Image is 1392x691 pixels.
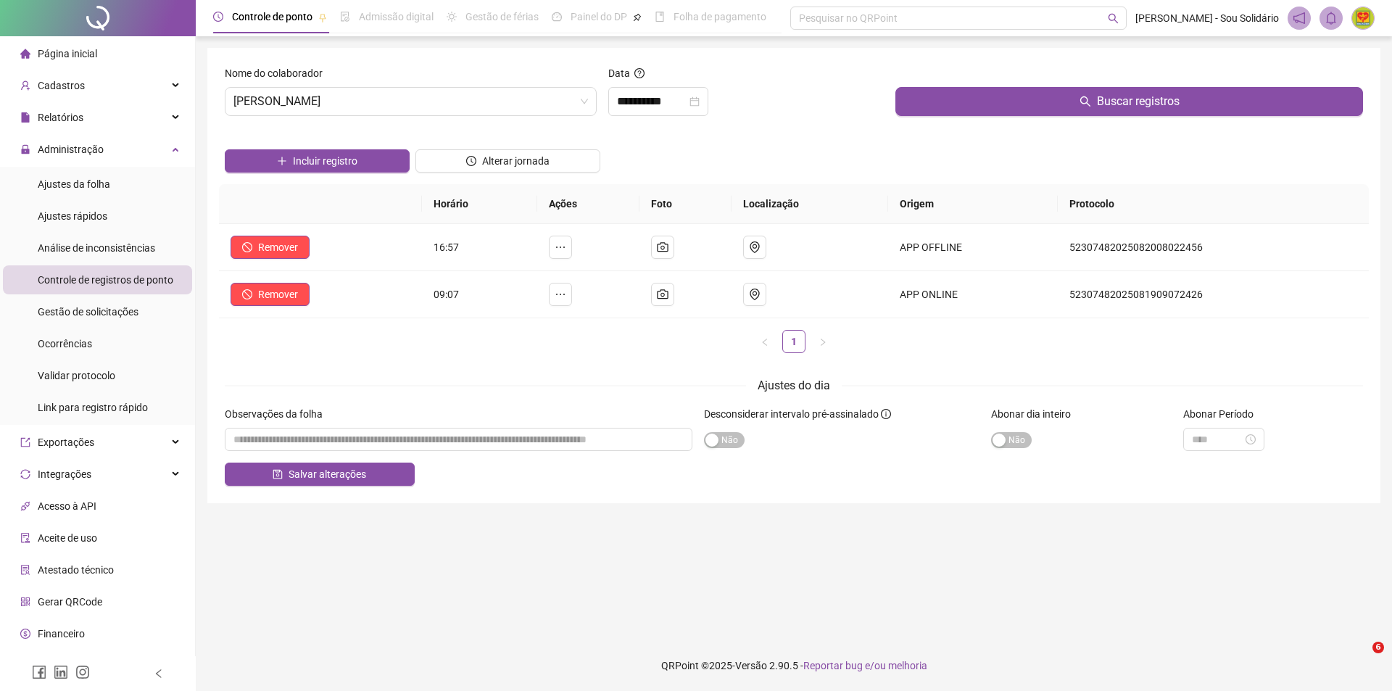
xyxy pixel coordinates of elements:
span: Link para registro rápido [38,402,148,413]
th: Localização [732,184,888,224]
span: camera [657,289,668,300]
span: file [20,112,30,123]
span: Data [608,67,630,79]
span: notification [1293,12,1306,25]
img: 72282 [1352,7,1374,29]
span: MARIA CECILIA WAGNER [233,88,588,115]
span: Integrações [38,468,91,480]
button: Remover [231,283,310,306]
span: right [819,338,827,347]
button: Buscar registros [895,87,1363,116]
label: Abonar dia inteiro [991,406,1080,422]
span: plus [277,156,287,166]
span: linkedin [54,665,68,679]
span: Atestado técnico [38,564,114,576]
button: Incluir registro [225,149,410,173]
li: Próxima página [811,330,834,353]
span: [PERSON_NAME] - Sou Solidário [1135,10,1279,26]
span: Admissão digital [359,11,434,22]
a: Alterar jornada [415,157,600,168]
span: left [154,669,164,679]
span: Salvar alterações [289,466,366,482]
td: 52307482025082008022456 [1058,224,1369,271]
label: Abonar Período [1183,406,1263,422]
span: user-add [20,80,30,91]
td: APP ONLINE [888,271,1058,318]
span: file-done [340,12,350,22]
th: Origem [888,184,1058,224]
span: book [655,12,665,22]
span: left [761,338,769,347]
label: Nome do colaborador [225,65,332,81]
span: Ocorrências [38,338,92,349]
span: info-circle [881,409,891,419]
span: instagram [75,665,90,679]
span: Ajustes do dia [758,378,830,392]
span: clock-circle [466,156,476,166]
span: Controle de ponto [232,11,312,22]
span: audit [20,533,30,543]
span: solution [20,565,30,575]
span: stop [242,242,252,252]
span: Buscar registros [1097,93,1180,110]
span: stop [242,289,252,299]
li: Página anterior [753,330,776,353]
span: sync [20,469,30,479]
button: Alterar jornada [415,149,600,173]
span: save [273,469,283,479]
span: qrcode [20,597,30,607]
span: Reportar bug e/ou melhoria [803,660,927,671]
button: Remover [231,236,310,259]
button: right [811,330,834,353]
span: search [1108,13,1119,24]
span: 09:07 [434,289,459,300]
span: clock-circle [213,12,223,22]
span: search [1080,96,1091,107]
span: pushpin [633,13,642,22]
span: Ajustes da folha [38,178,110,190]
span: 6 [1372,642,1384,653]
span: ellipsis [555,289,566,300]
span: Alterar jornada [482,153,550,169]
span: 16:57 [434,241,459,253]
span: ellipsis [555,241,566,253]
span: Aceite de uso [38,532,97,544]
span: question-circle [634,68,645,78]
span: api [20,501,30,511]
span: Relatórios [38,112,83,123]
span: Folha de pagamento [674,11,766,22]
iframe: Intercom live chat [1343,642,1377,676]
td: APP OFFLINE [888,224,1058,271]
span: Remover [258,239,298,255]
span: Administração [38,144,104,155]
button: Salvar alterações [225,463,415,486]
th: Horário [422,184,537,224]
span: dollar [20,629,30,639]
span: pushpin [318,13,327,22]
span: Validar protocolo [38,370,115,381]
td: 52307482025081909072426 [1058,271,1369,318]
span: home [20,49,30,59]
th: Protocolo [1058,184,1369,224]
span: Gerar QRCode [38,596,102,608]
span: Exportações [38,436,94,448]
a: 1 [783,331,805,352]
th: Foto [639,184,732,224]
span: environment [749,289,761,300]
span: Painel do DP [571,11,627,22]
li: 1 [782,330,805,353]
span: Acesso à API [38,500,96,512]
span: Ajustes rápidos [38,210,107,222]
span: Financeiro [38,628,85,640]
span: export [20,437,30,447]
span: Gestão de férias [465,11,539,22]
span: Análise de inconsistências [38,242,155,254]
span: facebook [32,665,46,679]
label: Observações da folha [225,406,332,422]
span: Desconsiderar intervalo pré-assinalado [704,408,879,420]
span: Incluir registro [293,153,357,169]
span: Remover [258,286,298,302]
span: Versão [735,660,767,671]
span: Controle de registros de ponto [38,274,173,286]
span: sun [447,12,457,22]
